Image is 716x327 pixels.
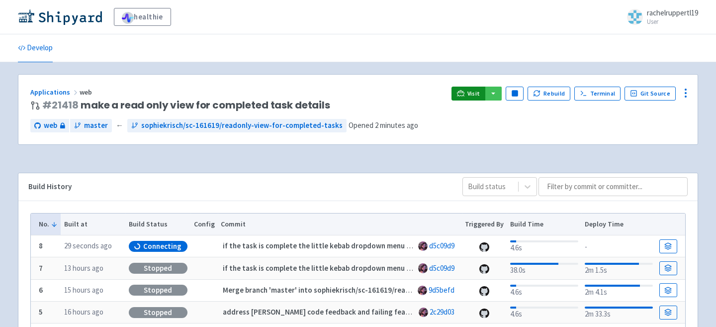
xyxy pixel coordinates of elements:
[143,241,181,251] span: Connecting
[510,261,578,276] div: 38.0s
[467,90,480,98] span: Visit
[114,8,171,26] a: healthie
[84,120,108,131] span: master
[538,177,688,196] input: Filter by commit or committer...
[39,307,43,317] b: 5
[510,283,578,298] div: 4.6s
[349,120,418,130] span: Opened
[429,263,454,273] a: d5c09d9
[70,119,112,132] a: master
[528,87,570,101] button: Rebuild
[510,238,578,254] div: 4.6s
[659,261,677,275] a: Build Details
[42,100,330,111] span: make a read only view for completed task details
[581,214,656,235] th: Deploy Time
[647,8,698,17] span: rachelruppertl19
[80,88,93,97] span: web
[30,119,69,132] a: web
[659,239,677,253] a: Build Details
[39,219,58,229] button: No.
[223,263,514,273] strong: if the task is complete the little kebab dropdown menu should be 'View' instead of 'Edit'
[430,307,454,317] a: 2c29d03
[621,9,698,25] a: rachelruppertl19 User
[625,87,676,101] a: Git Source
[585,305,653,320] div: 2m 33.3s
[28,181,447,193] div: Build History
[129,263,187,274] div: Stopped
[462,214,507,235] th: Triggered By
[18,9,102,25] img: Shipyard logo
[585,283,653,298] div: 2m 4.1s
[585,239,653,253] div: -
[129,285,187,296] div: Stopped
[30,88,80,97] a: Applications
[39,241,43,250] b: 8
[506,87,524,101] button: Pause
[429,285,454,295] a: 9d5befd
[64,307,103,317] time: 16 hours ago
[223,285,515,295] strong: Merge branch 'master' into sophiekrisch/sc-161619/readonly-view-for-completed-tasks
[39,285,43,295] b: 6
[18,34,53,62] a: Develop
[44,120,57,131] span: web
[659,306,677,320] a: Build Details
[429,241,454,250] a: d5c09d9
[61,214,125,235] th: Built at
[659,283,677,297] a: Build Details
[585,261,653,276] div: 2m 1.5s
[125,214,190,235] th: Build Status
[141,120,343,131] span: sophiekrisch/sc-161619/readonly-view-for-completed-tasks
[190,214,218,235] th: Config
[510,305,578,320] div: 4.6s
[64,241,112,250] time: 29 seconds ago
[218,214,462,235] th: Commit
[64,263,103,273] time: 13 hours ago
[375,120,418,130] time: 2 minutes ago
[64,285,103,295] time: 15 hours ago
[39,263,43,273] b: 7
[127,119,347,132] a: sophiekrisch/sc-161619/readonly-view-for-completed-tasks
[223,241,514,250] strong: if the task is complete the little kebab dropdown menu should be 'View' instead of 'Edit'
[223,307,439,317] strong: address [PERSON_NAME] code feedback and failing feature tests
[129,307,187,318] div: Stopped
[507,214,581,235] th: Build Time
[574,87,621,101] a: Terminal
[647,18,698,25] small: User
[116,120,123,131] span: ←
[42,98,79,112] a: #21418
[451,87,485,101] a: Visit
